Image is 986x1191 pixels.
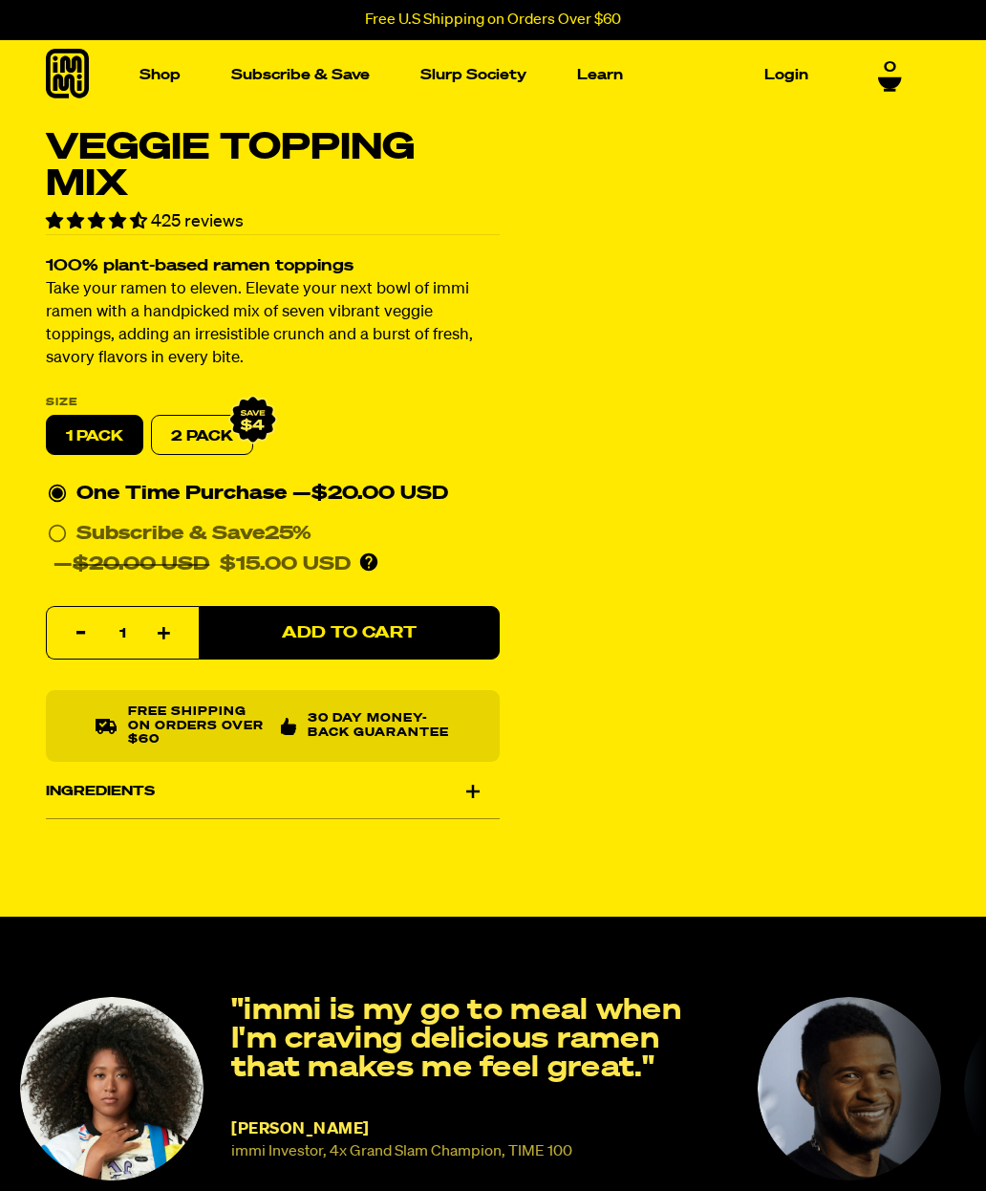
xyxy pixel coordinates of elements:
label: 2 PACK [151,416,253,456]
img: Naomi Osaka [758,997,941,1180]
h1: Veggie Topping Mix [46,130,500,203]
a: Subscribe & Save [224,60,377,90]
a: 0 [878,59,902,92]
label: Size [46,398,500,408]
div: Subscribe & Save [76,519,311,550]
p: 30 Day Money-Back Guarantee [308,713,450,741]
span: 25% [265,525,311,544]
a: Login [757,60,816,90]
small: immi Investor, 4x Grand Slam Champion, TIME 100 [231,1143,572,1161]
span: [PERSON_NAME] [231,1121,370,1137]
p: Take your ramen to eleven. Elevate your next bowl of immi ramen with a handpicked mix of seven vi... [46,279,500,371]
span: 0 [884,59,896,76]
a: Learn [569,60,631,90]
div: — [292,479,448,509]
span: 4.36 stars [46,213,151,230]
h2: 100% plant-based ramen toppings [46,259,500,275]
button: Add to Cart [199,607,500,660]
del: $20.00 USD [73,555,209,574]
div: Ingredients [46,766,500,819]
nav: Main navigation [132,40,816,110]
p: "immi is my go to meal when I'm craving delicious ramen that makes me feel great." [231,997,734,1083]
div: — [54,550,351,580]
p: Free U.S Shipping on Orders Over $60 [365,11,621,29]
span: Add to Cart [282,625,417,641]
img: Naomi Osaka [20,997,204,1180]
div: One Time Purchase [48,479,498,509]
span: $15.00 USD [220,555,351,574]
span: $20.00 USD [311,485,448,504]
input: quantity [58,608,187,661]
a: Slurp Society [413,60,534,90]
a: Shop [132,60,188,90]
label: 1 PACK [46,416,143,456]
p: Free shipping on orders over $60 [128,706,265,747]
span: 425 reviews [151,213,244,230]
